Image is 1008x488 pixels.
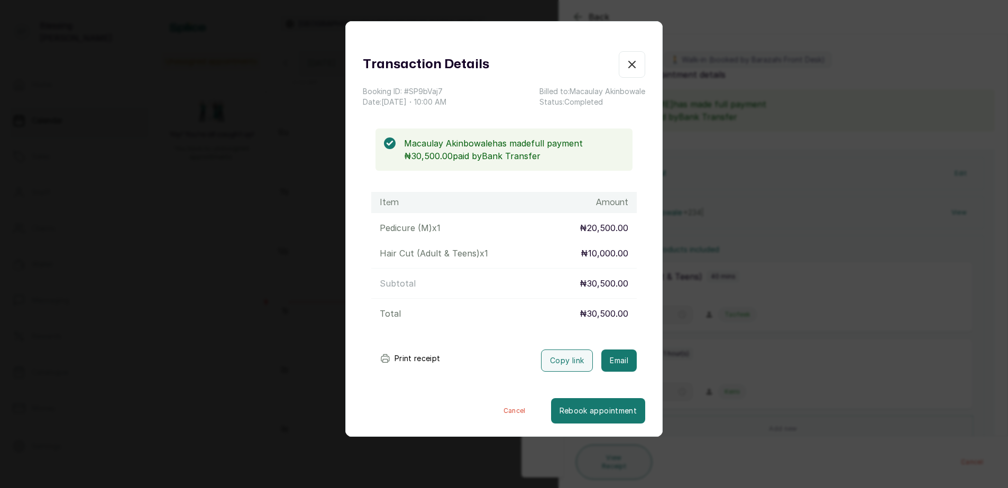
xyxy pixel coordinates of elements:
[539,86,645,97] p: Billed to: Macaulay Akinbowale
[363,86,446,97] p: Booking ID: # SP9bVaj7
[596,196,628,209] h1: Amount
[404,150,624,162] p: ₦30,500.00 paid by Bank Transfer
[363,97,446,107] p: Date: [DATE] ・ 10:00 AM
[404,137,624,150] p: Macaulay Akinbowale has made full payment
[580,277,628,290] p: ₦30,500.00
[541,349,593,372] button: Copy link
[380,196,399,209] h1: Item
[380,247,488,260] p: Hair Cut (Adult & Teens) x 1
[371,348,449,369] button: Print receipt
[380,222,441,234] p: Pedicure (M) x 1
[478,398,551,423] button: Cancel
[580,222,628,234] p: ₦20,500.00
[601,349,637,372] button: Email
[551,398,645,423] button: Rebook appointment
[581,247,628,260] p: ₦10,000.00
[380,277,416,290] p: Subtotal
[363,55,489,74] h1: Transaction Details
[380,307,401,320] p: Total
[539,97,645,107] p: Status: Completed
[580,307,628,320] p: ₦30,500.00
